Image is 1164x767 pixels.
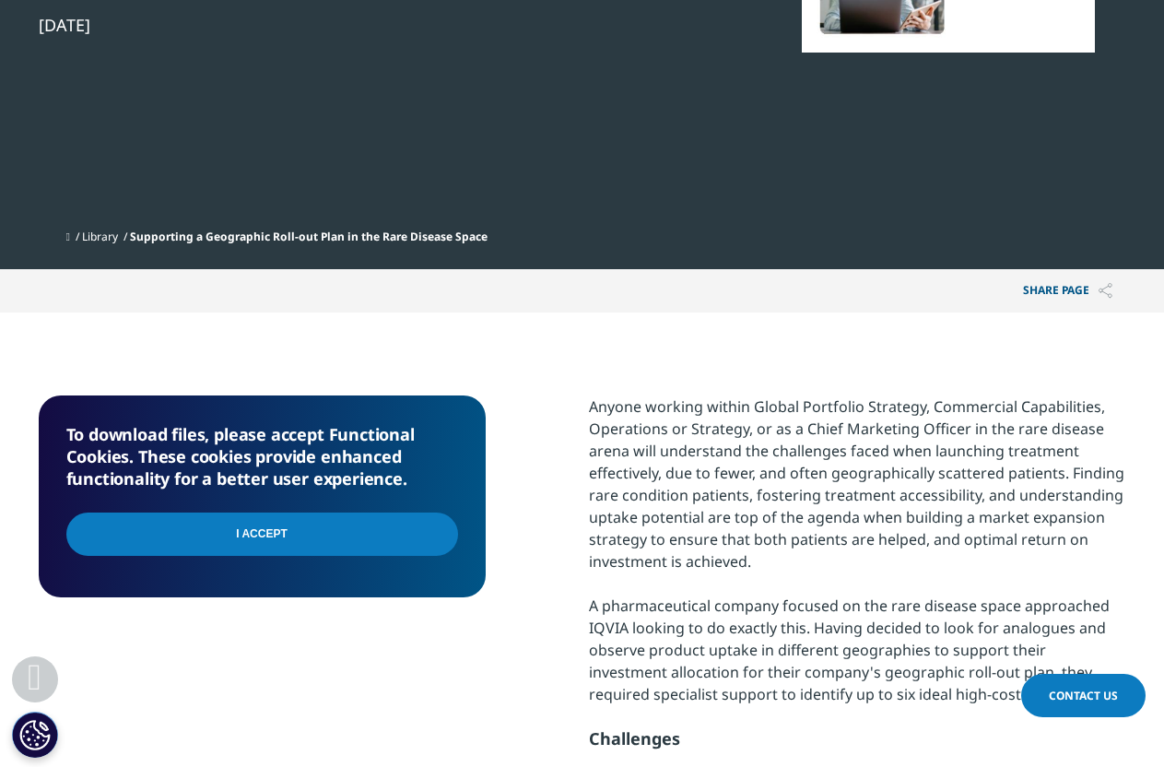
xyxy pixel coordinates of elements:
span: Contact Us [1049,688,1118,703]
button: Share PAGEShare PAGE [1009,269,1126,313]
p: Share PAGE [1009,269,1126,313]
img: Share PAGE [1099,283,1112,299]
div: [DATE] [39,14,671,36]
input: I Accept [66,513,458,556]
a: Library [82,229,118,244]
button: Configuración de cookies [12,712,58,758]
strong: Challenges [589,727,680,749]
h5: To download files, please accept Functional Cookies. These cookies provide enhanced functionality... [66,423,458,490]
p: Anyone working within Global Portfolio Strategy, Commercial Capabilities, Operations or Strategy,... [589,395,1126,764]
a: Contact Us [1021,674,1146,717]
span: Supporting a Geographic Roll-out Plan in the Rare Disease Space [130,229,488,244]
